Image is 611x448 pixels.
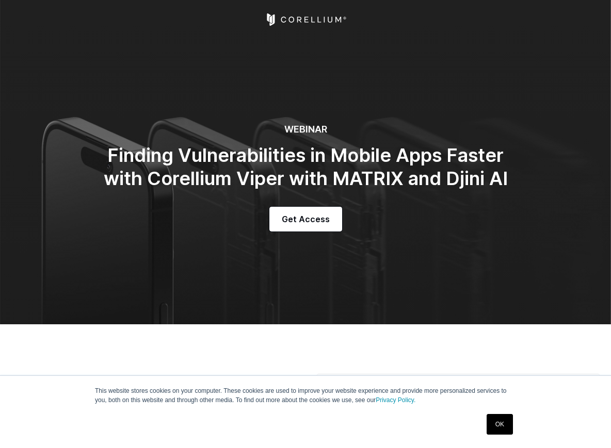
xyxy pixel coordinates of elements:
[282,213,330,225] span: Get Access
[99,124,512,136] h6: WEBINAR
[95,386,516,405] p: This website stores cookies on your computer. These cookies are used to improve your website expe...
[10,374,148,420] em: Change What's Possible
[376,396,415,404] a: Privacy Policy.
[99,144,512,190] h2: Finding Vulnerabilities in Mobile Apps Faster with Corellium Viper with MATRIX and Djini AI
[487,414,513,435] a: OK
[265,13,347,26] a: Corellium Home
[10,374,270,420] h2: Webinar Series
[269,207,342,231] a: Get Access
